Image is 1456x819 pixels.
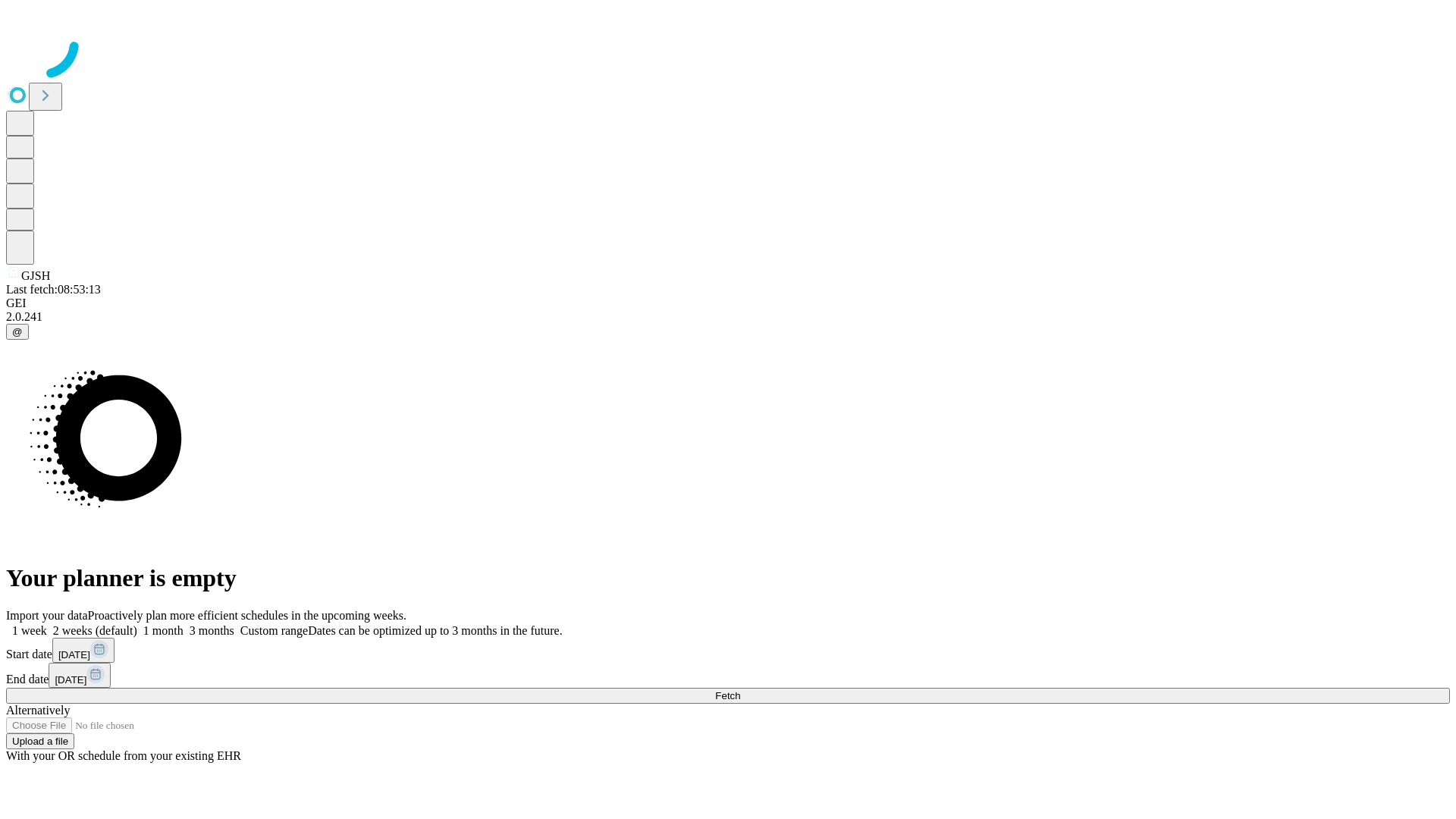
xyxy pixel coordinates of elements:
[143,624,184,637] span: 1 month
[6,297,1450,310] div: GEI
[21,269,50,282] span: GJSH
[6,564,1450,592] h1: Your planner is empty
[715,690,740,701] span: Fetch
[58,649,90,661] span: [DATE]
[53,624,137,637] span: 2 weeks (default)
[6,283,101,296] span: Last fetch: 08:53:13
[6,324,29,340] button: @
[190,624,234,637] span: 3 months
[6,638,1450,663] div: Start date
[6,310,1450,324] div: 2.0.241
[6,609,88,622] span: Import your data
[12,624,47,637] span: 1 week
[12,326,23,337] span: @
[6,749,241,762] span: With your OR schedule from your existing EHR
[308,624,562,637] span: Dates can be optimized up to 3 months in the future.
[55,674,86,686] span: [DATE]
[49,663,111,688] button: [DATE]
[52,638,115,663] button: [DATE]
[6,663,1450,688] div: End date
[6,704,70,717] span: Alternatively
[6,733,74,749] button: Upload a file
[240,624,308,637] span: Custom range
[6,688,1450,704] button: Fetch
[88,609,406,622] span: Proactively plan more efficient schedules in the upcoming weeks.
